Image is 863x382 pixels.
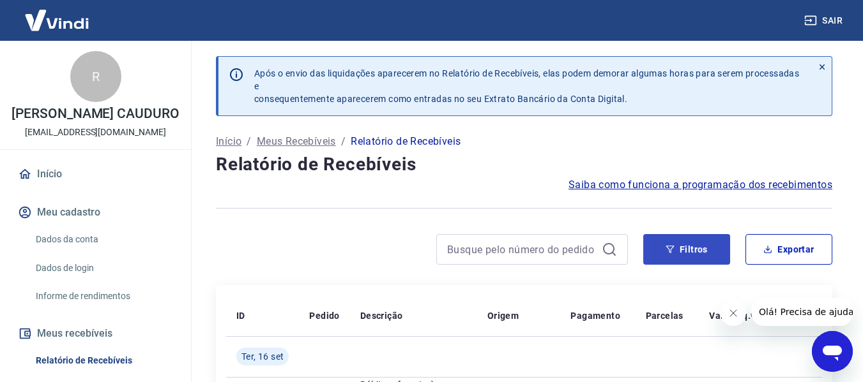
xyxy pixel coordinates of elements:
button: Meu cadastro [15,198,176,226]
span: Ter, 16 set [241,350,284,363]
p: Origem [487,309,519,322]
a: Dados da conta [31,226,176,253]
p: ID [236,309,245,322]
p: [PERSON_NAME] CAUDURO [11,107,179,121]
p: Descrição [360,309,403,322]
button: Meus recebíveis [15,320,176,348]
button: Exportar [745,234,832,265]
p: / [341,134,346,149]
p: / [247,134,251,149]
a: Meus Recebíveis [257,134,336,149]
p: [EMAIL_ADDRESS][DOMAIN_NAME] [25,126,166,139]
input: Busque pelo número do pedido [447,240,597,259]
button: Sair [802,9,848,33]
span: Olá! Precisa de ajuda? [8,9,107,19]
div: R [70,51,121,102]
p: Pagamento [570,309,620,322]
a: Relatório de Recebíveis [31,348,176,374]
button: Filtros [643,234,730,265]
p: Parcelas [646,309,684,322]
a: Saiba como funciona a programação dos recebimentos [569,177,832,193]
p: Pedido [309,309,339,322]
a: Informe de rendimentos [31,283,176,309]
a: Início [15,160,176,188]
iframe: Fechar mensagem [721,300,746,326]
iframe: Mensagem da empresa [751,298,853,326]
p: Valor Líq. [709,309,751,322]
h4: Relatório de Recebíveis [216,152,832,177]
a: Dados de login [31,255,176,281]
iframe: Botão para abrir a janela de mensagens [812,331,853,372]
p: Relatório de Recebíveis [351,134,461,149]
p: Após o envio das liquidações aparecerem no Relatório de Recebíveis, elas podem demorar algumas ho... [254,67,802,105]
a: Início [216,134,241,149]
img: Vindi [15,1,98,40]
